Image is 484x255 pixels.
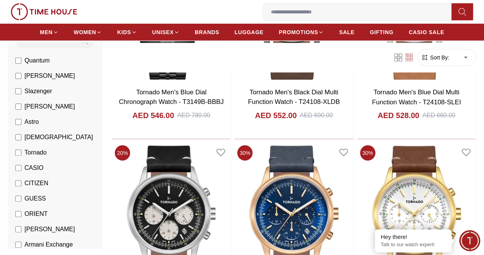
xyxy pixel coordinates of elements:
[339,25,354,39] a: SALE
[279,28,318,36] span: PROMOTIONS
[248,89,340,106] a: Tornado Men's Black Dial Multi Function Watch - T24108-XLDB
[24,117,39,127] span: Astro
[279,25,324,39] a: PROMOTIONS
[370,28,393,36] span: GIFTING
[195,28,219,36] span: BRANDS
[235,28,264,36] span: LUGGAGE
[117,28,131,36] span: KIDS
[24,56,50,65] span: Quantum
[422,111,455,120] div: AED 660.00
[409,25,444,39] a: CASIO SALE
[24,71,75,81] span: [PERSON_NAME]
[15,104,21,110] input: [PERSON_NAME]
[360,145,375,161] span: 30 %
[15,180,21,186] input: CITIZEN
[152,25,179,39] a: UNISEX
[421,54,449,61] button: Sort By:
[15,58,21,64] input: Quantum
[115,145,130,161] span: 20 %
[15,119,21,125] input: Astro
[24,179,48,188] span: CITIZEN
[117,25,137,39] a: KIDS
[381,242,446,248] p: Talk to our watch expert!
[300,111,332,120] div: AED 690.00
[15,196,21,202] input: GUESS
[15,134,21,140] input: [DEMOGRAPHIC_DATA]
[15,211,21,217] input: ORIENT
[40,25,58,39] a: MEN
[40,28,52,36] span: MEN
[409,28,444,36] span: CASIO SALE
[459,230,480,251] div: Chat Widget
[255,110,297,121] h4: AED 552.00
[339,28,354,36] span: SALE
[74,28,96,36] span: WOMEN
[177,111,210,120] div: AED 780.00
[24,209,47,219] span: ORIENT
[15,165,21,171] input: CASIO
[195,25,219,39] a: BRANDS
[372,89,461,106] a: Tornado Men's Blue Dial Multi Function Watch - T24108-SLEI
[370,25,393,39] a: GIFTING
[11,3,77,20] img: ...
[74,25,102,39] a: WOMEN
[15,226,21,232] input: [PERSON_NAME]
[237,145,253,161] span: 30 %
[24,163,44,173] span: CASIO
[119,89,224,106] a: Tornado Men's Blue Dial Chronograph Watch - T3149B-BBBJ
[15,88,21,94] input: Slazenger
[235,25,264,39] a: LUGGAGE
[24,133,93,142] span: [DEMOGRAPHIC_DATA]
[24,148,47,157] span: Tornado
[429,54,449,61] span: Sort By:
[24,87,52,96] span: Slazenger
[152,28,174,36] span: UNISEX
[132,110,174,121] h4: AED 546.00
[381,233,446,241] div: Hey there!
[378,110,419,121] h4: AED 528.00
[24,102,75,111] span: [PERSON_NAME]
[24,194,46,203] span: GUESS
[24,240,73,249] span: Armani Exchange
[15,242,21,248] input: Armani Exchange
[15,73,21,79] input: [PERSON_NAME]
[15,150,21,156] input: Tornado
[24,225,75,234] span: [PERSON_NAME]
